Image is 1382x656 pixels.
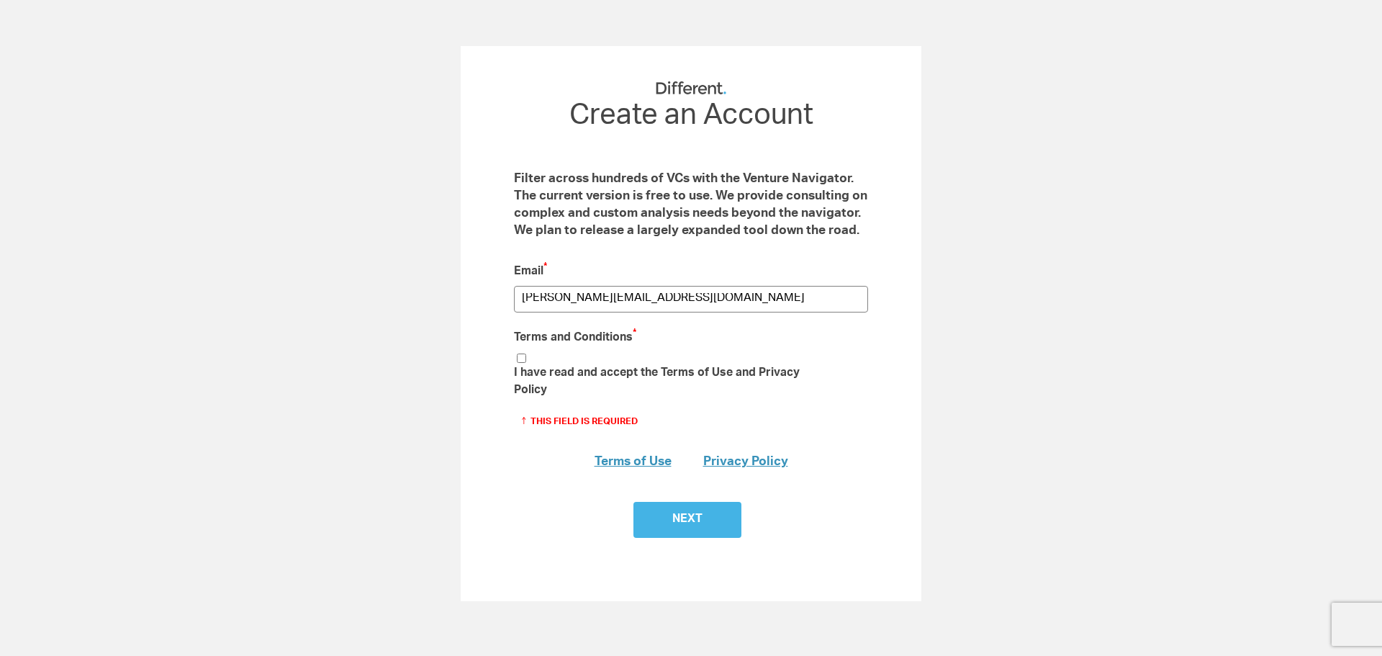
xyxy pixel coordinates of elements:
legend: Create an Account [514,109,868,126]
label: Email [514,259,694,281]
span: I have read and accept the Terms of Use and Privacy Policy [514,368,800,397]
label: This field is required [514,411,643,433]
label: Terms and Conditions [514,325,694,347]
input: Next [633,502,741,538]
p: Filter across hundreds of VCs with the Venture Navigator. The current version is free to use. We ... [514,171,868,240]
img: Different Funds [655,81,727,95]
input: Email [514,286,868,313]
a: Privacy Policy [703,456,788,469]
a: Terms of Use [595,456,672,469]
